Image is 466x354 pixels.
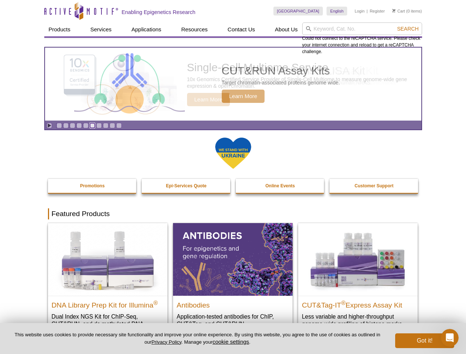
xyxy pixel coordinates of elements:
a: Online Events [236,179,325,193]
a: Applications [127,22,166,37]
button: cookie settings [213,339,249,345]
sup: ® [153,299,158,306]
sup: ® [341,299,346,306]
span: Search [397,26,418,32]
iframe: Intercom live chat [441,329,459,347]
h2: Antibodies [177,298,289,309]
input: Keyword, Cat. No. [302,22,422,35]
a: Go to slide 10 [116,123,122,128]
a: Contact Us [223,22,259,37]
a: Promotions [48,179,137,193]
img: CUT&Tag-IT® Express Assay Kit [298,223,418,295]
button: Got it! [395,333,454,348]
a: Login [355,8,365,14]
a: Resources [177,22,212,37]
strong: Epi-Services Quote [166,183,207,188]
a: Go to slide 5 [83,123,89,128]
img: Your Cart [392,9,396,13]
a: Services [86,22,116,37]
a: Toggle autoplay [46,123,52,128]
a: Go to slide 8 [103,123,108,128]
h2: Featured Products [48,208,418,219]
a: Go to slide 3 [70,123,75,128]
a: Go to slide 6 [90,123,95,128]
h2: CUT&Tag-IT Express Assay Kit [302,298,414,309]
img: All Antibodies [173,223,293,295]
strong: Customer Support [355,183,393,188]
a: Go to slide 4 [76,123,82,128]
p: Less variable and higher-throughput genome-wide profiling of histone marks​. [302,313,414,328]
a: Products [44,22,75,37]
img: DNA Library Prep Kit for Illumina [48,223,168,295]
a: Privacy Policy [151,339,181,345]
strong: Promotions [80,183,105,188]
button: Search [395,25,421,32]
h2: DNA Library Prep Kit for Illumina [52,298,164,309]
a: Go to slide 2 [63,123,69,128]
a: English [327,7,347,15]
p: Dual Index NGS Kit for ChIP-Seq, CUT&RUN, and ds methylated DNA assays. [52,313,164,335]
strong: Online Events [265,183,295,188]
a: Register [370,8,385,14]
a: All Antibodies Antibodies Application-tested antibodies for ChIP, CUT&Tag, and CUT&RUN. [173,223,293,335]
a: [GEOGRAPHIC_DATA] [273,7,323,15]
a: Go to slide 7 [96,123,102,128]
li: (0 items) [392,7,422,15]
a: Customer Support [329,179,419,193]
h2: Enabling Epigenetics Research [122,9,196,15]
a: Epi-Services Quote [142,179,231,193]
a: Go to slide 1 [56,123,62,128]
a: Cart [392,8,405,14]
div: Could not connect to the reCAPTCHA service. Please check your internet connection and reload to g... [302,22,422,55]
a: CUT&Tag-IT® Express Assay Kit CUT&Tag-IT®Express Assay Kit Less variable and higher-throughput ge... [298,223,418,335]
p: Application-tested antibodies for ChIP, CUT&Tag, and CUT&RUN. [177,313,289,328]
p: This website uses cookies to provide necessary site functionality and improve your online experie... [12,332,383,346]
a: Go to slide 9 [110,123,115,128]
li: | [367,7,368,15]
img: We Stand With Ukraine [215,137,252,170]
a: DNA Library Prep Kit for Illumina DNA Library Prep Kit for Illumina® Dual Index NGS Kit for ChIP-... [48,223,168,342]
a: About Us [270,22,302,37]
